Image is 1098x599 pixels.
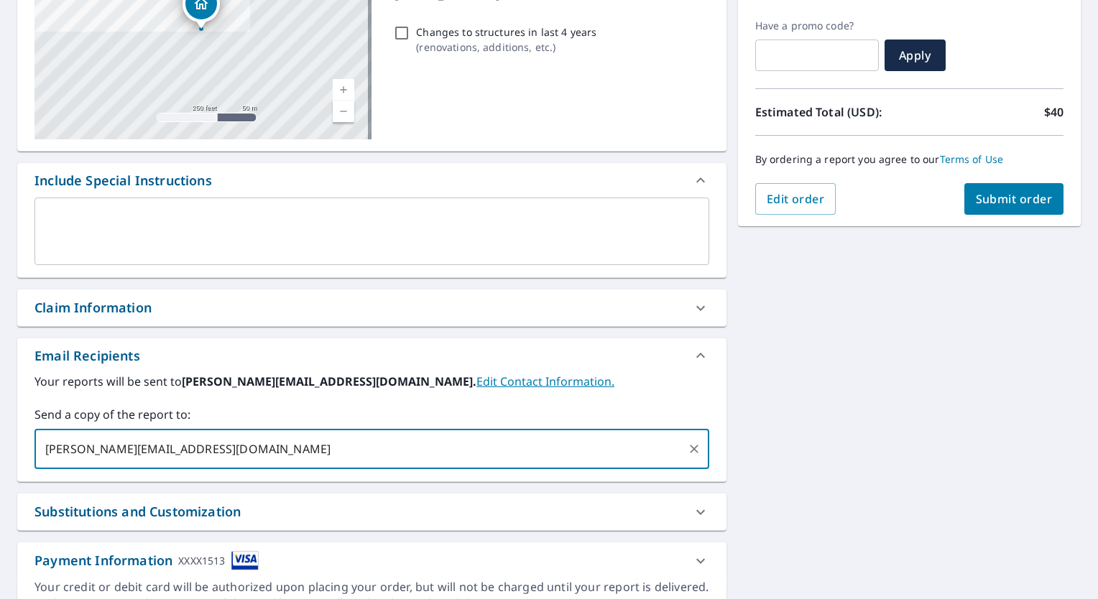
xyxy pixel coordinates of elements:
a: Terms of Use [940,152,1004,166]
span: Apply [896,47,934,63]
a: Current Level 17, Zoom In [333,79,354,101]
div: Substitutions and Customization [17,493,726,530]
a: Current Level 17, Zoom Out [333,101,354,122]
a: EditContactInfo [476,373,614,389]
div: Include Special Instructions [17,163,726,198]
b: [PERSON_NAME][EMAIL_ADDRESS][DOMAIN_NAME]. [182,373,476,389]
div: Claim Information [17,289,726,326]
button: Apply [885,40,946,71]
img: cardImage [231,551,259,570]
button: Edit order [755,183,836,215]
button: Submit order [964,183,1064,215]
label: Your reports will be sent to [34,373,709,390]
p: $40 [1044,103,1064,121]
div: XXXX1513 [178,551,225,570]
div: Payment Information [34,551,259,570]
label: Send a copy of the report to: [34,406,709,423]
p: Changes to structures in last 4 years [416,24,596,40]
p: By ordering a report you agree to our [755,153,1064,166]
div: Payment InformationXXXX1513cardImage [17,542,726,579]
span: Submit order [976,191,1053,207]
div: Claim Information [34,298,152,317]
button: Clear [684,439,704,459]
span: Edit order [767,191,825,207]
label: Have a promo code? [755,19,879,32]
div: Substitutions and Customization [34,502,241,521]
div: Email Recipients [34,346,140,366]
div: Email Recipients [17,338,726,373]
div: Include Special Instructions [34,171,212,190]
p: Estimated Total (USD): [755,103,910,121]
p: ( renovations, additions, etc. ) [416,40,596,55]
